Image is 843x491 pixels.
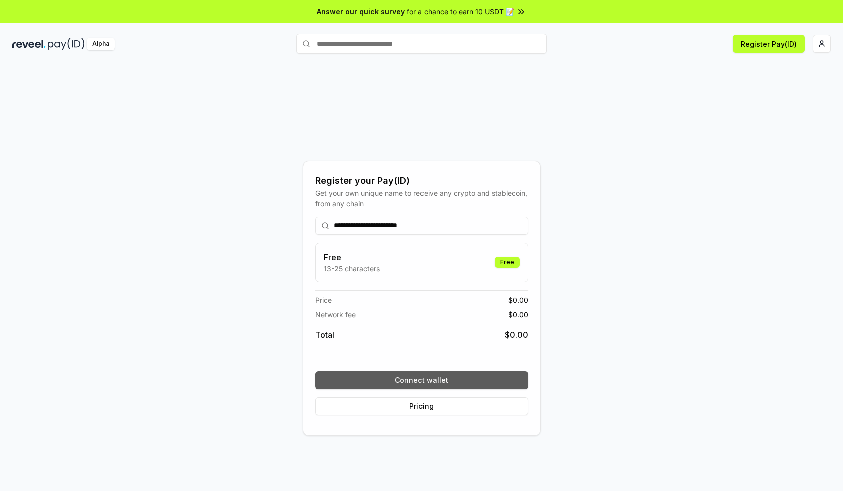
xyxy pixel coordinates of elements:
button: Connect wallet [315,371,528,389]
span: Network fee [315,309,356,320]
div: Register your Pay(ID) [315,174,528,188]
div: Alpha [87,38,115,50]
h3: Free [324,251,380,263]
span: Answer our quick survey [317,6,405,17]
button: Register Pay(ID) [733,35,805,53]
span: $ 0.00 [508,295,528,305]
span: $ 0.00 [505,329,528,341]
div: Free [495,257,520,268]
img: pay_id [48,38,85,50]
p: 13-25 characters [324,263,380,274]
button: Pricing [315,397,528,415]
div: Get your own unique name to receive any crypto and stablecoin, from any chain [315,188,528,209]
span: Price [315,295,332,305]
span: Total [315,329,334,341]
img: reveel_dark [12,38,46,50]
span: for a chance to earn 10 USDT 📝 [407,6,514,17]
span: $ 0.00 [508,309,528,320]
